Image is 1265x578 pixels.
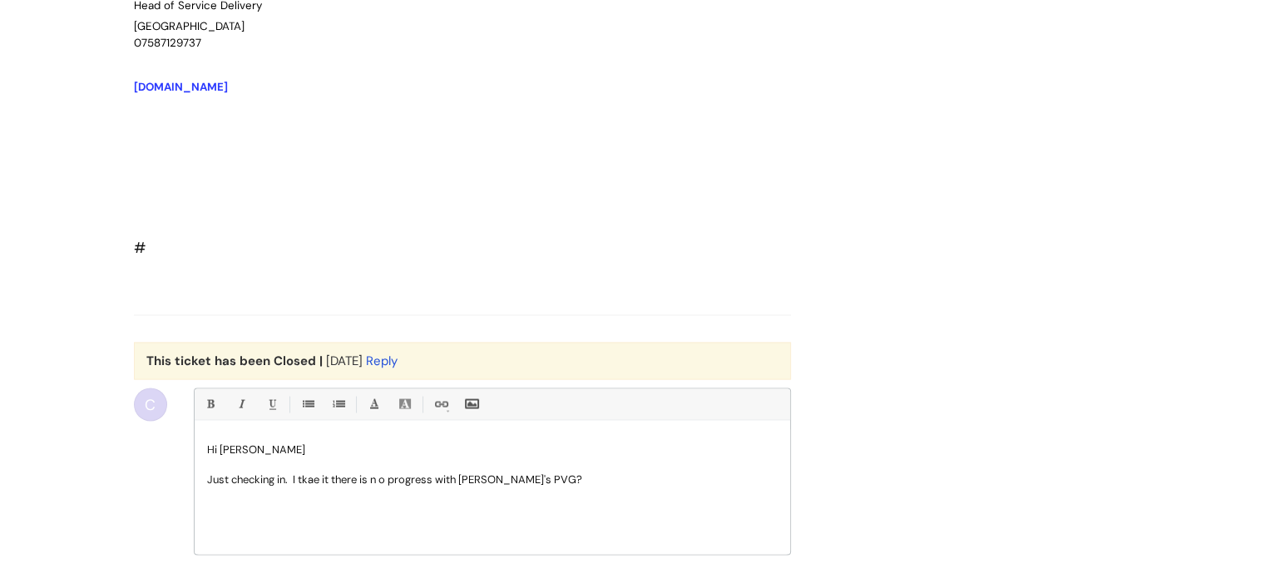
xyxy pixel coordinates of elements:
[230,393,251,414] a: Italic (Ctrl-I)
[134,80,228,94] a: [DOMAIN_NAME]
[146,352,323,368] b: This ticket has been Closed |
[261,393,282,414] a: Underline(Ctrl-U)
[134,36,731,51] div: 07587129737
[328,393,348,414] a: 1. Ordered List (Ctrl-Shift-8)
[430,393,451,414] a: Link
[363,393,384,414] a: Font Color
[326,352,363,368] span: Mon, 8 Sep, 2025 at 2:51 PM
[207,472,778,487] p: Just checking in. I tkae it there is n o progress with [PERSON_NAME]'s PVG?
[461,393,482,414] a: Insert Image...
[207,442,778,457] p: Hi [PERSON_NAME]
[366,352,398,368] a: Reply
[200,393,220,414] a: Bold (Ctrl-B)
[297,393,318,414] a: • Unordered List (Ctrl-Shift-7)
[134,388,167,421] div: C
[394,393,415,414] a: Back Color
[134,19,245,33] span: [GEOGRAPHIC_DATA]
